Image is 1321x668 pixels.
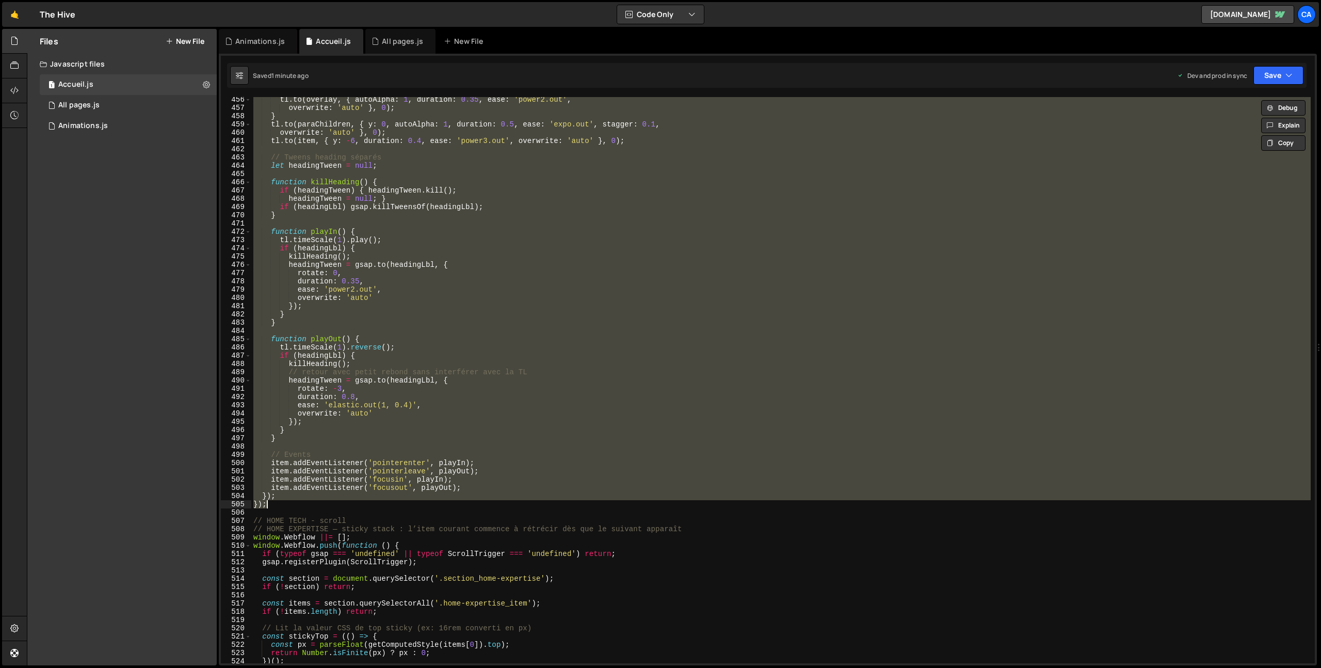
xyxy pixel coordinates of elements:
[221,236,251,244] div: 473
[221,608,251,616] div: 518
[221,137,251,145] div: 461
[221,542,251,550] div: 510
[221,434,251,442] div: 497
[221,393,251,401] div: 492
[27,54,217,74] div: Javascript files
[1201,5,1294,24] a: [DOMAIN_NAME]
[40,74,217,95] div: 17034/46801.js
[221,219,251,228] div: 471
[221,533,251,542] div: 509
[40,116,217,136] div: 17034/46849.js
[49,82,55,90] span: 1
[2,2,27,27] a: 🤙
[221,120,251,129] div: 459
[221,599,251,608] div: 517
[58,101,100,110] div: All pages.js
[253,71,309,80] div: Saved
[221,261,251,269] div: 476
[221,252,251,261] div: 475
[221,409,251,418] div: 494
[221,153,251,162] div: 463
[221,558,251,566] div: 512
[221,319,251,327] div: 483
[221,186,251,195] div: 467
[221,475,251,484] div: 502
[221,467,251,475] div: 501
[221,500,251,508] div: 505
[382,36,423,46] div: All pages.js
[221,649,251,657] div: 523
[221,203,251,211] div: 469
[221,624,251,632] div: 520
[221,269,251,277] div: 477
[221,442,251,451] div: 498
[221,484,251,492] div: 503
[221,616,251,624] div: 519
[316,36,351,46] div: Accueil.js
[221,566,251,575] div: 513
[1297,5,1316,24] a: Ca
[221,368,251,376] div: 489
[1261,100,1306,116] button: Debug
[221,310,251,319] div: 482
[221,583,251,591] div: 515
[221,244,251,252] div: 474
[58,121,108,131] div: Animations.js
[221,517,251,525] div: 507
[221,632,251,641] div: 521
[221,302,251,310] div: 481
[221,385,251,393] div: 491
[221,508,251,517] div: 506
[221,285,251,294] div: 479
[221,426,251,434] div: 496
[221,211,251,219] div: 470
[221,104,251,112] div: 457
[617,5,704,24] button: Code Only
[221,459,251,467] div: 500
[221,591,251,599] div: 516
[221,145,251,153] div: 462
[221,162,251,170] div: 464
[221,112,251,120] div: 458
[1261,118,1306,133] button: Explain
[221,335,251,343] div: 485
[221,657,251,665] div: 524
[221,360,251,368] div: 488
[166,37,204,45] button: New File
[271,71,309,80] div: 1 minute ago
[1253,66,1303,85] button: Save
[40,36,58,47] h2: Files
[221,343,251,352] div: 486
[221,129,251,137] div: 460
[221,641,251,649] div: 522
[221,277,251,285] div: 478
[40,8,75,21] div: The Hive
[221,178,251,186] div: 466
[444,36,487,46] div: New File
[221,401,251,409] div: 493
[235,36,285,46] div: Animations.js
[221,294,251,302] div: 480
[221,525,251,533] div: 508
[221,376,251,385] div: 490
[221,492,251,500] div: 504
[221,451,251,459] div: 499
[221,327,251,335] div: 484
[221,195,251,203] div: 468
[221,575,251,583] div: 514
[221,228,251,236] div: 472
[221,352,251,360] div: 487
[40,95,217,116] div: 17034/46803.js
[221,170,251,178] div: 465
[221,550,251,558] div: 511
[221,96,251,104] div: 456
[221,418,251,426] div: 495
[58,80,93,89] div: Accueil.js
[1177,71,1247,80] div: Dev and prod in sync
[1261,135,1306,151] button: Copy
